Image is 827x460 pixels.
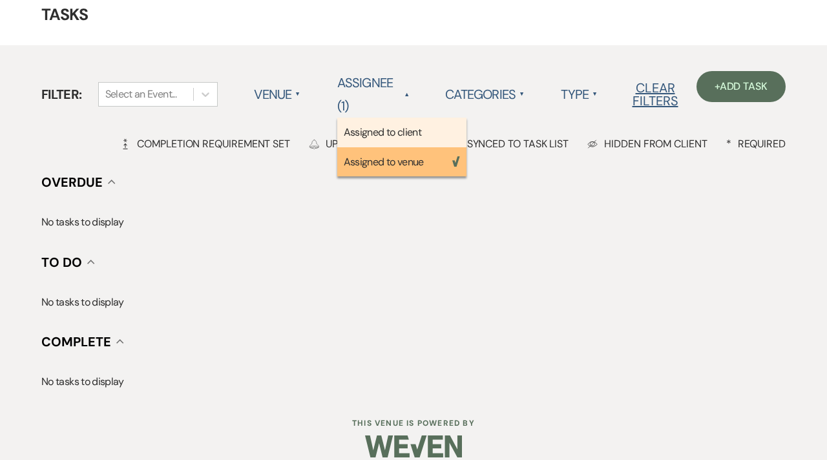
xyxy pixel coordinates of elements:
[404,89,409,99] span: ▲
[445,83,525,106] label: Categories
[337,147,466,177] li: Assigned to venue
[720,79,768,93] span: Add Task
[41,176,116,189] button: Overdue
[41,85,82,104] span: Filter:
[41,333,111,350] span: Complete
[41,335,124,348] button: Complete
[41,373,786,390] p: No tasks to display
[120,137,290,151] div: Completion Requirement Set
[41,174,103,191] span: Overdue
[337,71,410,118] label: Assignee (1)
[105,87,176,102] div: Select an Event...
[455,137,569,151] div: Synced to task list
[295,89,300,99] span: ▲
[309,137,436,151] div: Upcoming Reminders
[519,89,525,99] span: ▲
[614,81,696,107] button: Clear Filters
[41,256,95,269] button: To Do
[41,214,786,231] p: No tasks to display
[337,118,466,147] li: Assigned to client
[254,83,300,106] label: Venue
[587,137,707,151] div: Hidden from Client
[696,71,786,102] a: +Add Task
[41,294,786,311] p: No tasks to display
[726,137,786,151] div: Required
[592,89,598,99] span: ▲
[41,254,82,271] span: To Do
[561,83,598,106] label: Type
